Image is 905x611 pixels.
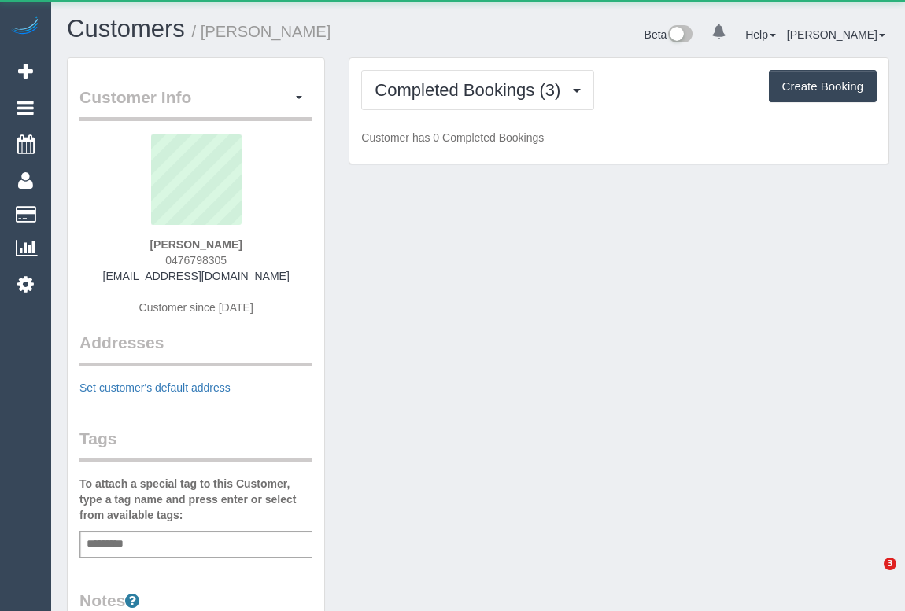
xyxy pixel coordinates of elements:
a: [EMAIL_ADDRESS][DOMAIN_NAME] [103,270,290,282]
span: 0476798305 [165,254,227,267]
img: Automaid Logo [9,16,41,38]
img: New interface [667,25,693,46]
button: Create Booking [769,70,877,103]
label: To attach a special tag to this Customer, type a tag name and press enter or select from availabl... [79,476,312,523]
a: Customers [67,15,185,42]
span: Completed Bookings (3) [375,80,568,100]
a: Help [745,28,776,41]
strong: [PERSON_NAME] [150,238,242,251]
p: Customer has 0 Completed Bookings [361,130,877,145]
iframe: Intercom live chat [851,558,889,595]
a: [PERSON_NAME] [787,28,885,41]
a: Beta [645,28,693,41]
legend: Customer Info [79,86,312,121]
button: Completed Bookings (3) [361,70,594,110]
legend: Tags [79,427,312,462]
span: 3 [884,558,896,570]
small: / [PERSON_NAME] [192,23,331,40]
span: Customer since [DATE] [139,301,253,314]
a: Set customer's default address [79,381,231,394]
